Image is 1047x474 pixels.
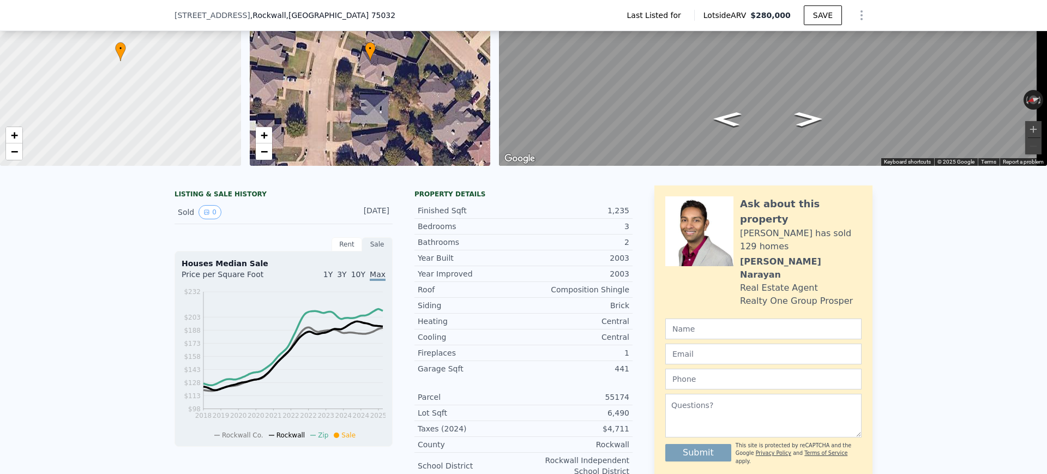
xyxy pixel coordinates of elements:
[370,412,387,419] tspan: 2025
[230,412,247,419] tspan: 2020
[1024,90,1030,110] button: Rotate counterclockwise
[523,392,629,403] div: 55174
[213,412,230,419] tspan: 2019
[370,270,386,281] span: Max
[332,237,362,251] div: Rent
[502,152,538,166] a: Open this area in Google Maps (opens a new window)
[341,205,389,219] div: [DATE]
[740,295,853,308] div: Realty One Group Prosper
[198,205,221,219] button: View historical data
[1003,159,1044,165] a: Report a problem
[418,316,523,327] div: Heating
[300,412,317,419] tspan: 2022
[6,143,22,160] a: Zoom out
[115,44,126,53] span: •
[265,412,282,419] tspan: 2021
[523,284,629,295] div: Composition Shingle
[260,128,267,142] span: +
[418,407,523,418] div: Lot Sqft
[502,152,538,166] img: Google
[523,300,629,311] div: Brick
[182,269,284,286] div: Price per Square Foot
[365,44,376,53] span: •
[523,423,629,434] div: $4,711
[418,205,523,216] div: Finished Sqft
[851,4,872,26] button: Show Options
[523,407,629,418] div: 6,490
[184,366,201,374] tspan: $143
[337,270,346,279] span: 3Y
[418,392,523,403] div: Parcel
[276,431,305,439] span: Rockwall
[184,392,201,400] tspan: $113
[184,327,201,334] tspan: $188
[418,460,523,471] div: School District
[256,127,272,143] a: Zoom in
[736,442,862,465] div: This site is protected by reCAPTCHA and the Google and apply.
[627,10,685,21] span: Last Listed for
[250,10,395,21] span: , Rockwall
[523,316,629,327] div: Central
[804,5,842,25] button: SAVE
[188,405,201,413] tspan: $98
[523,268,629,279] div: 2003
[418,300,523,311] div: Siding
[937,159,974,165] span: © 2025 Google
[353,412,370,419] tspan: 2024
[523,253,629,263] div: 2003
[418,268,523,279] div: Year Improved
[11,145,18,158] span: −
[1023,93,1044,107] button: Reset the view
[418,237,523,248] div: Bathrooms
[318,431,328,439] span: Zip
[418,284,523,295] div: Roof
[701,108,754,130] path: Go North, Walnut Ln
[740,281,818,295] div: Real Estate Agent
[884,158,931,166] button: Keyboard shortcuts
[1025,138,1042,154] button: Zoom out
[184,379,201,387] tspan: $128
[665,344,862,364] input: Email
[317,412,334,419] tspan: 2023
[195,412,212,419] tspan: 2018
[11,128,18,142] span: +
[362,237,393,251] div: Sale
[665,444,731,461] button: Submit
[665,369,862,389] input: Phone
[184,353,201,361] tspan: $158
[414,190,633,199] div: Property details
[523,205,629,216] div: 1,235
[351,270,365,279] span: 10Y
[418,221,523,232] div: Bedrooms
[1025,121,1042,137] button: Zoom in
[523,439,629,450] div: Rockwall
[178,205,275,219] div: Sold
[418,253,523,263] div: Year Built
[260,145,267,158] span: −
[523,221,629,232] div: 3
[1038,90,1044,110] button: Rotate clockwise
[286,11,396,20] span: , [GEOGRAPHIC_DATA] 75032
[418,363,523,374] div: Garage Sqft
[184,314,201,321] tspan: $203
[323,270,333,279] span: 1Y
[750,11,791,20] span: $280,000
[282,412,299,419] tspan: 2022
[523,347,629,358] div: 1
[418,332,523,343] div: Cooling
[665,319,862,339] input: Name
[523,237,629,248] div: 2
[335,412,352,419] tspan: 2024
[523,332,629,343] div: Central
[184,288,201,296] tspan: $232
[740,196,862,227] div: Ask about this property
[182,258,386,269] div: Houses Median Sale
[804,450,847,456] a: Terms of Service
[756,450,791,456] a: Privacy Policy
[418,347,523,358] div: Fireplaces
[174,190,393,201] div: LISTING & SALE HISTORY
[418,423,523,434] div: Taxes (2024)
[523,363,629,374] div: 441
[740,227,862,253] div: [PERSON_NAME] has sold 129 homes
[174,10,250,21] span: [STREET_ADDRESS]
